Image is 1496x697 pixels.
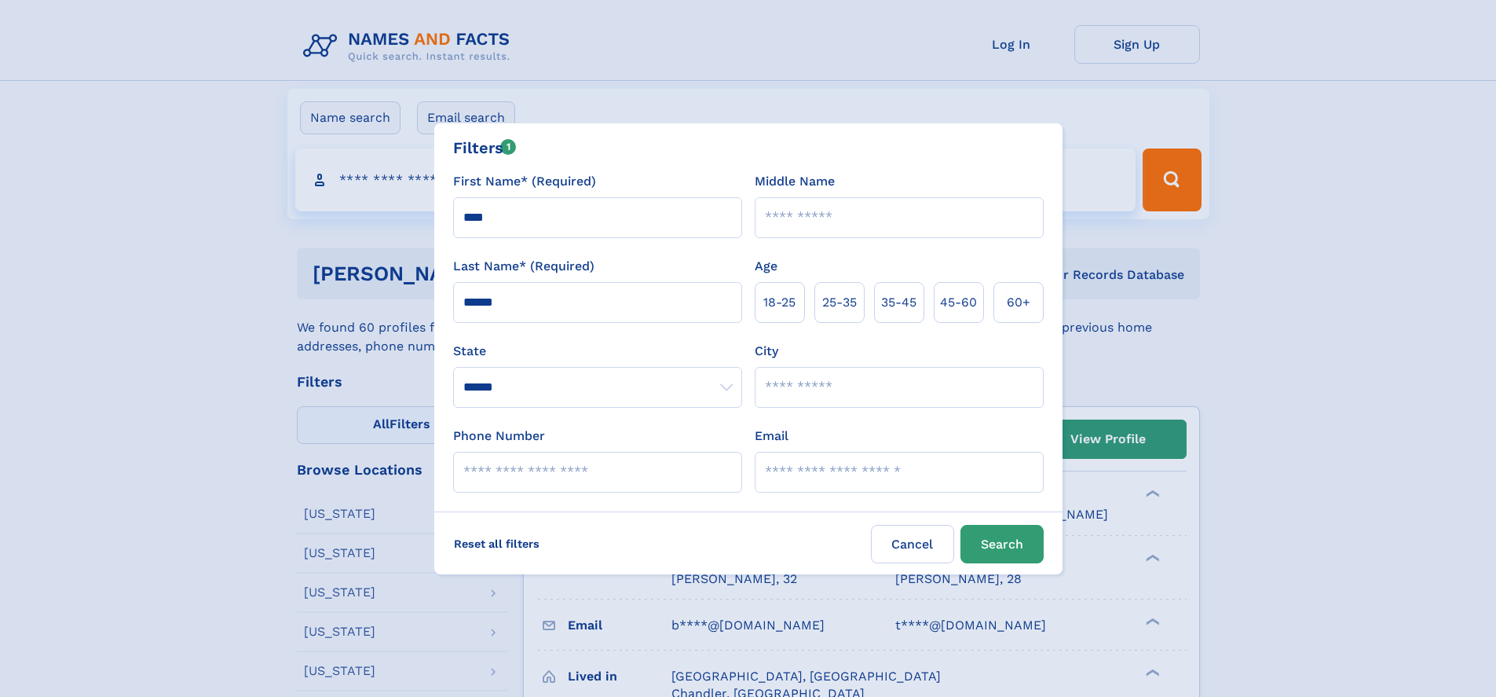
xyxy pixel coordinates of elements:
span: 35‑45 [881,293,916,312]
div: Filters [453,136,517,160]
span: 25‑35 [822,293,857,312]
label: Cancel [871,525,954,563]
label: State [453,342,742,361]
button: Search [960,525,1044,563]
label: Reset all filters [444,525,550,563]
label: Age [755,257,777,276]
span: 60+ [1007,293,1030,312]
label: Phone Number [453,427,545,446]
label: Middle Name [755,172,835,191]
label: Last Name* (Required) [453,257,594,276]
label: Email [755,427,788,446]
label: City [755,342,778,361]
span: 18‑25 [763,293,796,312]
label: First Name* (Required) [453,172,596,191]
span: 45‑60 [940,293,977,312]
